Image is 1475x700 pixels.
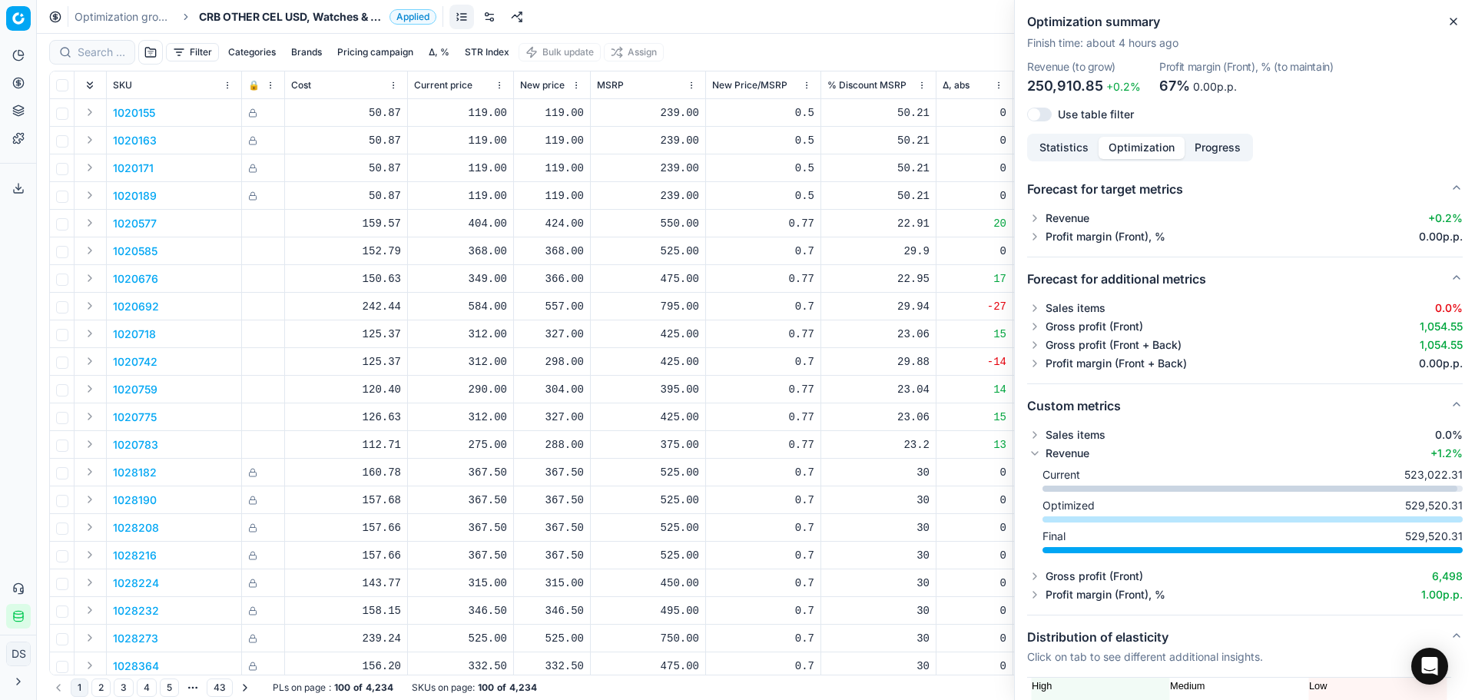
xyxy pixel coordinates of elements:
[1027,168,1463,211] button: Forecast for target metrics
[1027,615,1463,677] button: Distribution of elasticityClick on tab to see different additional insights.
[291,437,401,453] div: 112.71
[1170,680,1205,692] text: Medium
[414,216,507,231] div: 404.00
[604,43,664,61] button: Assign
[414,327,507,342] div: 312.00
[1159,78,1190,94] span: 67%
[291,603,401,619] div: 158.15
[113,271,158,287] p: 1020676
[712,105,814,121] div: 0.5
[509,682,537,694] strong: 4,234
[113,493,157,508] p: 1028190
[113,299,159,314] button: 1020692
[827,327,930,342] div: 23.06
[81,601,99,619] button: Expand
[520,188,584,204] div: 119.00
[291,548,401,563] div: 157.66
[423,43,456,61] button: Δ, %
[291,133,401,148] div: 50.87
[414,354,507,370] div: 312.00
[943,410,1006,425] div: 15
[1106,80,1141,93] span: +0.2%
[291,271,401,287] div: 150.63
[827,548,930,563] div: 30
[113,659,159,674] button: 1028364
[113,631,158,646] button: 1028273
[1027,35,1463,51] p: Finish time : about 4 hours ago
[597,244,699,259] div: 525.00
[712,161,814,176] div: 0.5
[597,493,699,508] div: 525.00
[1046,229,1165,244] span: Profit margin (Front), %
[113,244,157,259] button: 1020585
[520,271,584,287] div: 366.00
[113,437,158,453] button: 1020783
[414,659,507,674] div: 332.50
[943,382,1006,397] div: 14
[81,158,99,177] button: Expand
[113,161,154,176] button: 1020171
[113,105,155,121] button: 1020155
[827,603,930,619] div: 30
[81,324,99,343] button: Expand
[597,216,699,231] div: 550.00
[1420,320,1463,333] span: 1,054.55
[81,186,99,204] button: Expand
[943,631,1006,646] div: 0
[291,410,401,425] div: 126.63
[1046,356,1187,371] span: Profit margin (Front + Back)
[597,548,699,563] div: 525.00
[113,410,157,425] button: 1020775
[160,678,179,697] button: 5
[1099,137,1185,159] button: Optimization
[166,43,219,61] button: Filter
[113,188,157,204] button: 1020189
[943,437,1006,453] div: 13
[414,576,507,591] div: 315.00
[943,133,1006,148] div: 0
[478,682,494,694] strong: 100
[712,576,814,591] div: 0.7
[414,79,472,91] span: Current price
[597,327,699,342] div: 425.00
[827,188,930,204] div: 50.21
[414,105,507,121] div: 119.00
[113,382,157,397] button: 1020759
[1046,427,1105,443] span: Sales items
[1421,588,1463,601] span: 1.00p.p.
[520,659,584,674] div: 332.50
[113,216,157,231] button: 1020577
[199,9,383,25] span: CRB OTHER CEL USD, Watches & Fashion Jewelry
[520,79,565,91] span: New price
[49,677,254,698] nav: pagination
[827,659,930,674] div: 30
[1405,529,1463,544] span: 529,520.31
[291,520,401,536] div: 157.66
[291,327,401,342] div: 125.37
[943,161,1006,176] div: 0
[7,642,30,665] span: DS
[1027,211,1463,257] div: Forecast for target metrics
[414,437,507,453] div: 275.00
[943,354,1006,370] div: -14
[597,659,699,674] div: 475.00
[113,354,157,370] p: 1020742
[1411,648,1448,685] div: Open Intercom Messenger
[291,244,401,259] div: 152.79
[712,299,814,314] div: 0.7
[519,43,601,61] button: Bulk update
[1405,498,1463,513] span: 529,520.31
[334,682,350,694] strong: 100
[81,656,99,675] button: Expand
[291,493,401,508] div: 157.68
[81,435,99,453] button: Expand
[712,133,814,148] div: 0.5
[1046,337,1182,353] span: Gross profit (Front + Back)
